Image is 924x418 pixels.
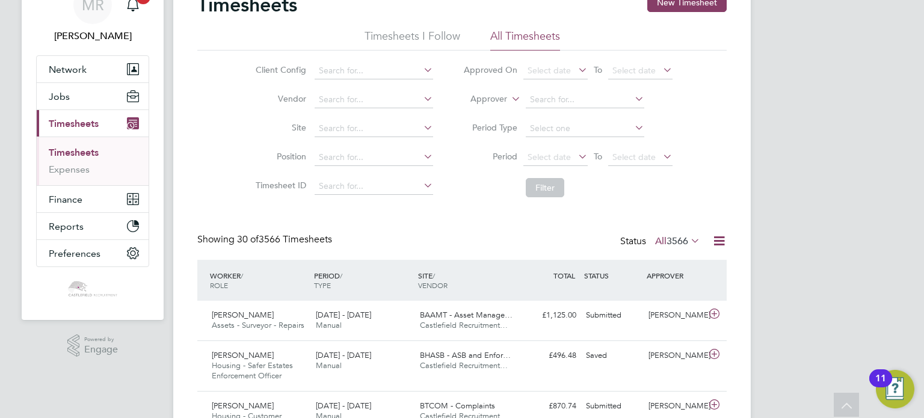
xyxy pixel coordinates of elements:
[875,378,886,394] div: 11
[420,401,495,411] span: BTCOM - Complaints
[49,91,70,102] span: Jobs
[316,350,371,360] span: [DATE] - [DATE]
[49,147,99,158] a: Timesheets
[612,65,656,76] span: Select date
[241,271,243,280] span: /
[36,29,149,43] span: Mason Roberts
[212,350,274,360] span: [PERSON_NAME]
[37,240,149,266] button: Preferences
[316,310,371,320] span: [DATE] - [DATE]
[67,279,118,298] img: castlefieldrecruitment-logo-retina.png
[463,151,517,162] label: Period
[420,360,508,370] span: Castlefield Recruitment…
[528,65,571,76] span: Select date
[210,280,228,290] span: ROLE
[526,91,644,108] input: Search for...
[581,396,644,416] div: Submitted
[315,178,433,195] input: Search for...
[252,180,306,191] label: Timesheet ID
[37,137,149,185] div: Timesheets
[84,334,118,345] span: Powered by
[876,370,914,408] button: Open Resource Center, 11 new notifications
[365,29,460,51] li: Timesheets I Follow
[316,320,342,330] span: Manual
[67,334,119,357] a: Powered byEngage
[49,194,82,205] span: Finance
[490,29,560,51] li: All Timesheets
[315,120,433,137] input: Search for...
[644,396,706,416] div: [PERSON_NAME]
[644,346,706,366] div: [PERSON_NAME]
[667,235,688,247] span: 3566
[212,320,304,330] span: Assets - Surveyor - Repairs
[612,152,656,162] span: Select date
[418,280,448,290] span: VENDOR
[315,149,433,166] input: Search for...
[526,178,564,197] button: Filter
[252,64,306,75] label: Client Config
[49,248,100,259] span: Preferences
[316,360,342,370] span: Manual
[340,271,342,280] span: /
[311,265,415,296] div: PERIOD
[237,233,332,245] span: 3566 Timesheets
[644,265,706,286] div: APPROVER
[49,118,99,129] span: Timesheets
[207,265,311,296] div: WORKER
[528,152,571,162] span: Select date
[237,233,259,245] span: 30 of
[252,93,306,104] label: Vendor
[212,360,293,381] span: Housing - Safer Estates Enforcement Officer
[620,233,703,250] div: Status
[314,280,331,290] span: TYPE
[581,346,644,366] div: Saved
[463,64,517,75] label: Approved On
[644,306,706,325] div: [PERSON_NAME]
[420,320,508,330] span: Castlefield Recruitment…
[252,122,306,133] label: Site
[526,120,644,137] input: Select one
[655,235,700,247] label: All
[433,271,435,280] span: /
[420,350,511,360] span: BHASB - ASB and Enfor…
[212,310,274,320] span: [PERSON_NAME]
[453,93,507,105] label: Approver
[197,233,334,246] div: Showing
[37,110,149,137] button: Timesheets
[315,63,433,79] input: Search for...
[84,345,118,355] span: Engage
[590,62,606,78] span: To
[553,271,575,280] span: TOTAL
[37,213,149,239] button: Reports
[37,56,149,82] button: Network
[36,279,149,298] a: Go to home page
[581,265,644,286] div: STATUS
[316,401,371,411] span: [DATE] - [DATE]
[415,265,519,296] div: SITE
[49,64,87,75] span: Network
[49,221,84,232] span: Reports
[519,346,581,366] div: £496.48
[315,91,433,108] input: Search for...
[37,83,149,109] button: Jobs
[420,310,513,320] span: BAAMT - Asset Manage…
[212,401,274,411] span: [PERSON_NAME]
[49,164,90,175] a: Expenses
[463,122,517,133] label: Period Type
[252,151,306,162] label: Position
[519,396,581,416] div: £870.74
[590,149,606,164] span: To
[37,186,149,212] button: Finance
[581,306,644,325] div: Submitted
[519,306,581,325] div: £1,125.00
